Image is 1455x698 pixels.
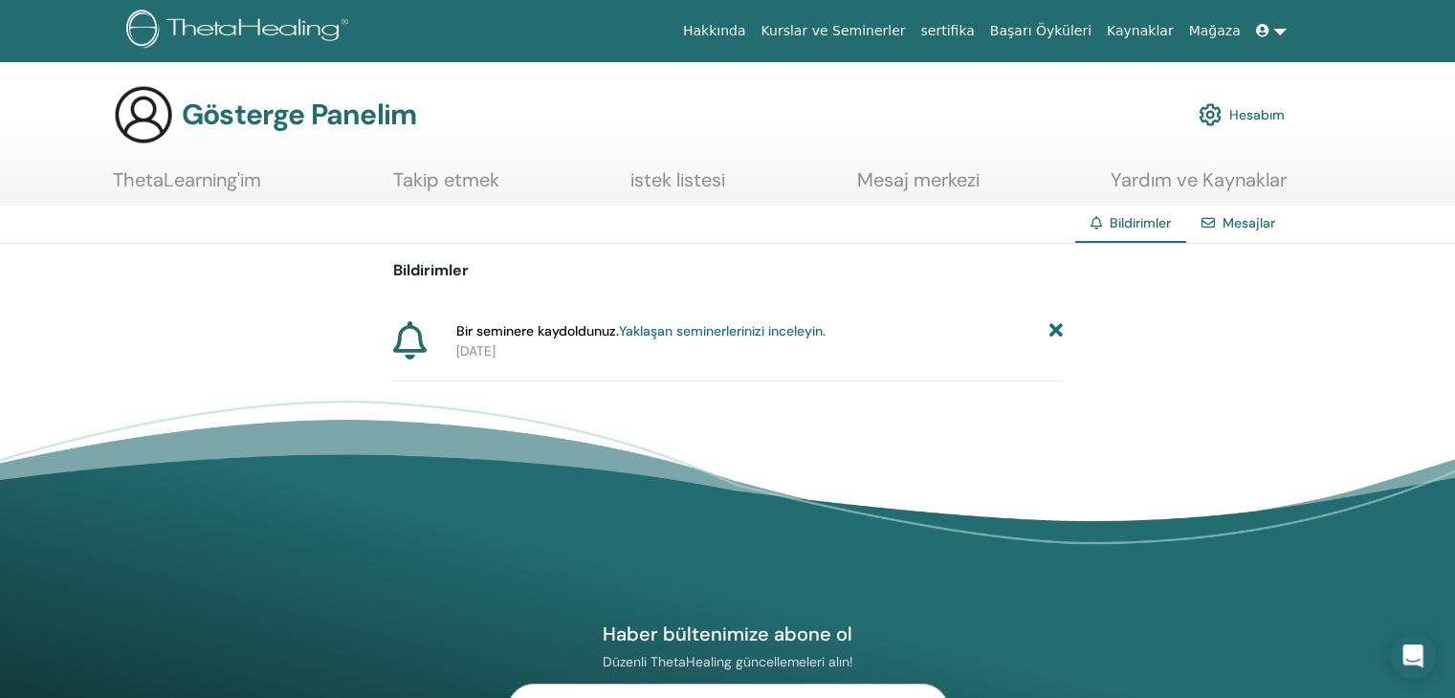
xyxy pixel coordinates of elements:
a: Kaynaklar [1099,13,1181,49]
a: Mesaj merkezi [857,168,980,206]
font: Hesabım [1229,107,1285,124]
font: Gösterge Panelim [182,96,416,133]
a: Hesabım [1199,94,1285,136]
font: Düzenli ThetaHealing güncellemeleri alın! [603,653,853,670]
font: istek listesi [630,167,725,192]
font: Mesaj merkezi [857,167,980,192]
a: Kurslar ve Seminerler [753,13,913,49]
font: Hakkında [683,23,746,38]
font: Bildirimler [393,260,469,280]
font: Kurslar ve Seminerler [761,23,905,38]
a: ThetaLearning'im [113,168,261,206]
div: Intercom Messenger'ı açın [1390,633,1436,679]
a: Takip etmek [393,168,499,206]
a: Yardım ve Kaynaklar [1111,168,1287,206]
font: Kaynaklar [1107,23,1174,38]
img: cog.svg [1199,98,1222,131]
a: Mağaza [1180,13,1247,49]
a: Başarı Öyküleri [982,13,1099,49]
a: Hakkında [675,13,754,49]
font: Yardım ve Kaynaklar [1111,167,1287,192]
font: Haber bültenimize abone ol [603,622,852,646]
font: sertifika [920,23,974,38]
img: generic-user-icon.jpg [113,84,174,145]
a: Yaklaşan seminerlerinizi inceleyin. [619,322,826,339]
font: Mağaza [1188,23,1240,38]
a: sertifika [913,13,981,49]
font: Başarı Öyküleri [990,23,1091,38]
a: istek listesi [630,168,725,206]
img: logo.png [126,10,355,53]
font: Takip etmek [393,167,499,192]
font: [DATE] [456,342,496,360]
font: Bir seminere kaydoldunuz. [456,322,619,339]
font: ThetaLearning'im [113,167,261,192]
font: Bildirimler [1110,214,1171,231]
a: Mesajlar [1223,214,1275,231]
